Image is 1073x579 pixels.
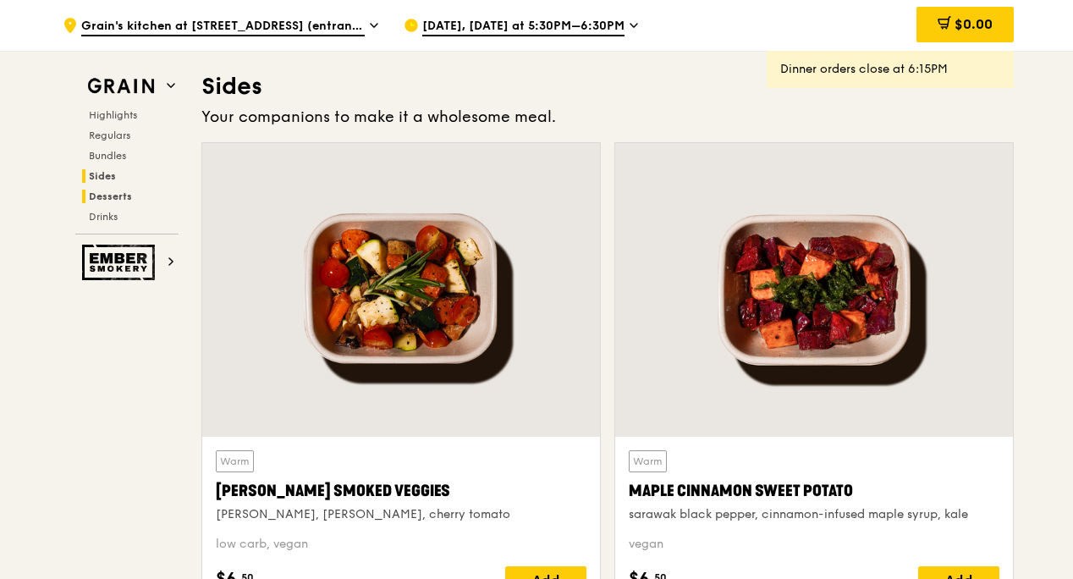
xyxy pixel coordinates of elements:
span: Grain's kitchen at [STREET_ADDRESS] (entrance along [PERSON_NAME][GEOGRAPHIC_DATA]) [81,18,365,36]
h3: Sides [201,71,1014,102]
img: Grain web logo [82,71,160,102]
div: [PERSON_NAME] Smoked Veggies [216,479,586,503]
span: Highlights [89,109,137,121]
div: Maple Cinnamon Sweet Potato [629,479,999,503]
div: Dinner orders close at 6:15PM [780,61,1000,78]
span: Regulars [89,130,130,141]
div: [PERSON_NAME], [PERSON_NAME], cherry tomato [216,506,586,523]
div: Warm [216,450,254,472]
div: Your companions to make it a wholesome meal. [201,105,1014,129]
span: $0.00 [955,16,993,32]
span: Drinks [89,211,118,223]
span: [DATE], [DATE] at 5:30PM–6:30PM [422,18,625,36]
div: vegan [629,536,999,553]
img: Ember Smokery web logo [82,245,160,280]
span: Desserts [89,190,132,202]
span: Bundles [89,150,126,162]
div: sarawak black pepper, cinnamon-infused maple syrup, kale [629,506,999,523]
div: low carb, vegan [216,536,586,553]
span: Sides [89,170,116,182]
div: Warm [629,450,667,472]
